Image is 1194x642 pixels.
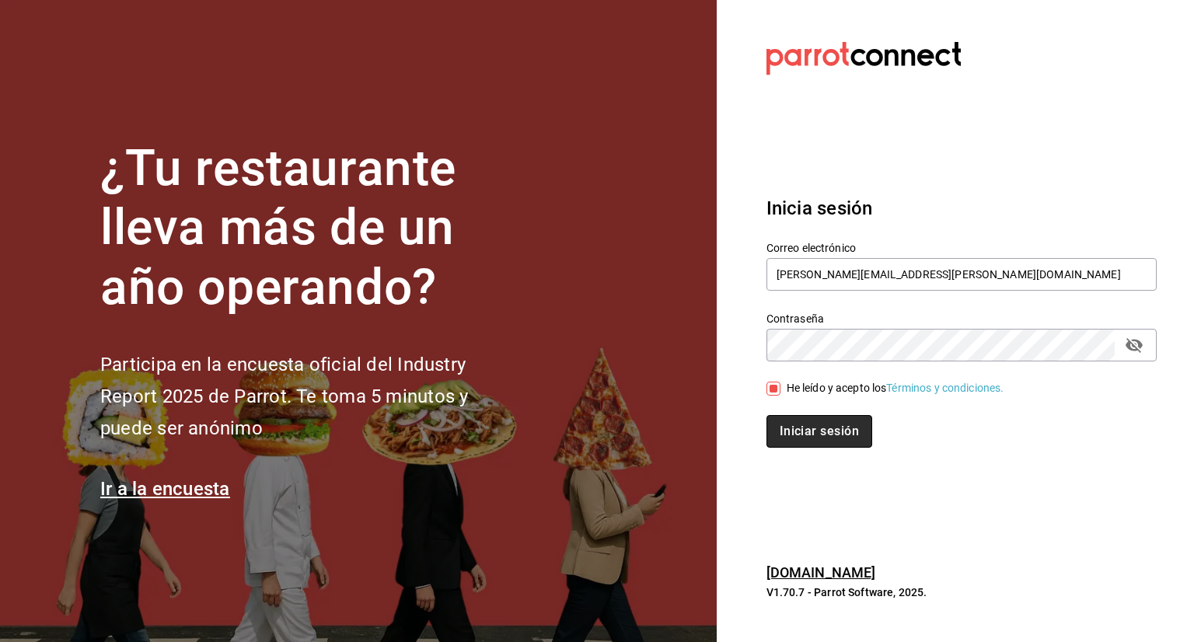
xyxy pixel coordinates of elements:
[766,258,1157,291] input: Ingresa tu correo electrónico
[100,139,520,318] h1: ¿Tu restaurante lleva más de un año operando?
[766,584,1157,600] p: V1.70.7 - Parrot Software, 2025.
[766,415,872,448] button: Iniciar sesión
[787,380,1004,396] div: He leído y acepto los
[766,564,876,581] a: [DOMAIN_NAME]
[766,242,1157,253] label: Correo electrónico
[100,478,230,500] a: Ir a la encuesta
[886,382,1004,394] a: Términos y condiciones.
[100,349,520,444] h2: Participa en la encuesta oficial del Industry Report 2025 de Parrot. Te toma 5 minutos y puede se...
[1121,332,1147,358] button: passwordField
[766,194,1157,222] h3: Inicia sesión
[766,312,1157,323] label: Contraseña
